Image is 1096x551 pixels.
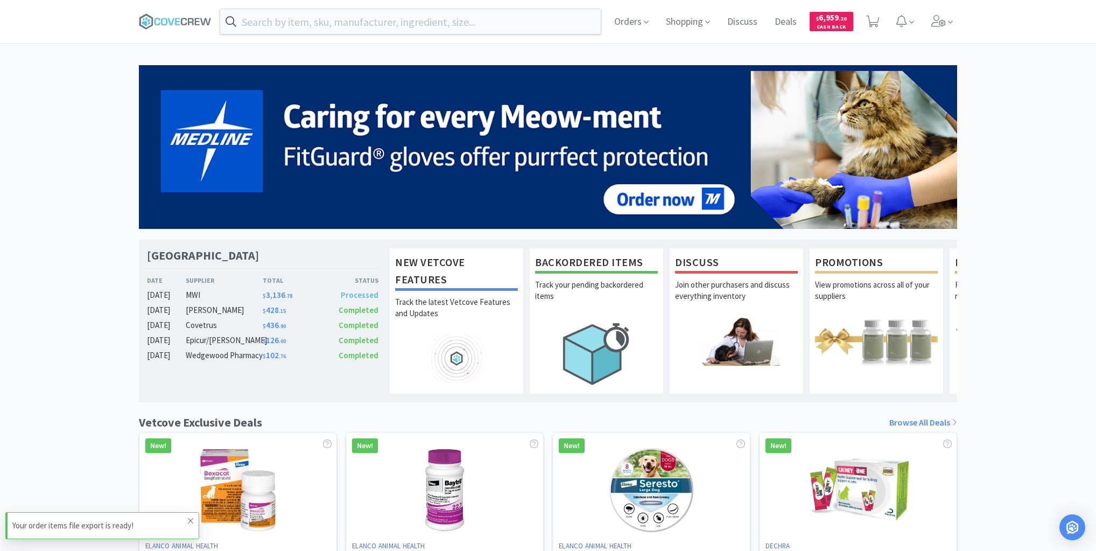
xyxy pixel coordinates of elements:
[139,65,957,229] img: 5b85490d2c9a43ef9873369d65f5cc4c_481.png
[809,248,944,394] a: PromotionsView promotions across all of your suppliers
[395,296,518,334] p: Track the latest Vetcove Features and Updates
[320,275,378,285] div: Status
[186,349,263,362] div: Wedgewood Pharmacy
[263,275,321,285] div: Total
[839,15,847,22] span: . 20
[889,416,957,430] a: Browse All Deals
[815,254,938,274] h1: Promotions
[147,289,186,302] div: [DATE]
[395,334,518,383] img: hero_feature_roadmap.png
[263,353,266,360] span: $
[147,248,259,263] h1: [GEOGRAPHIC_DATA]
[955,254,1078,274] h1: Free Samples
[816,24,847,31] span: Cash Back
[147,349,378,362] a: [DATE]Wedgewood Pharmacy$102.76Completed
[669,248,804,394] a: DiscussJoin other purchasers and discuss everything inventory
[395,254,518,291] h1: New Vetcove Features
[816,15,819,22] span: $
[186,275,263,285] div: Supplier
[675,317,798,366] img: hero_discuss.png
[186,289,263,302] div: MWI
[263,305,286,315] span: 428
[12,519,188,532] p: Your order items file export is ready!
[147,304,378,317] a: [DATE][PERSON_NAME]$428.15Completed
[147,349,186,362] div: [DATE]
[675,254,798,274] h1: Discuss
[535,317,658,390] img: hero_backorders.png
[147,319,186,332] div: [DATE]
[263,308,266,315] span: $
[263,335,286,345] span: 126
[186,319,263,332] div: Covetrus
[147,275,186,285] div: Date
[529,248,664,394] a: Backordered ItemsTrack your pending backordered items
[770,17,801,27] a: Deals
[815,317,938,366] img: hero_promotions.png
[279,353,286,360] span: . 76
[339,320,378,330] span: Completed
[263,323,266,330] span: $
[535,279,658,317] p: Track your pending backordered items
[389,248,524,394] a: New Vetcove FeaturesTrack the latest Vetcove Features and Updates
[147,304,186,317] div: [DATE]
[279,308,286,315] span: . 15
[816,12,847,23] span: 6,959
[263,290,292,300] span: 3,136
[339,350,378,360] span: Completed
[815,279,938,317] p: View promotions across all of your suppliers
[139,413,262,432] h1: Vetcove Exclusive Deals
[147,334,186,347] div: [DATE]
[339,335,378,345] span: Completed
[1059,514,1085,540] div: Open Intercom Messenger
[220,9,601,34] input: Search by item, sku, manufacturer, ingredient, size...
[279,338,286,345] span: . 00
[147,334,378,347] a: [DATE]Epicur/[PERSON_NAME]$126.00Completed
[186,304,263,317] div: [PERSON_NAME]
[723,17,762,27] a: Discuss
[339,305,378,315] span: Completed
[279,323,286,330] span: . 90
[147,289,378,302] a: [DATE]MWI$3,136.78Processed
[147,319,378,332] a: [DATE]Covetrus$436.90Completed
[955,317,1078,366] img: hero_samples.png
[949,248,1084,394] a: Free SamplesRequest free samples on the newest veterinary products
[341,290,378,300] span: Processed
[263,350,286,360] span: 102
[675,279,798,317] p: Join other purchasers and discuss everything inventory
[263,338,266,345] span: $
[263,292,266,299] span: $
[535,254,658,274] h1: Backordered Items
[263,320,286,330] span: 436
[810,7,853,36] a: $6,959.20Cash Back
[955,279,1078,317] p: Request free samples on the newest veterinary products
[285,292,292,299] span: . 78
[186,334,263,347] div: Epicur/[PERSON_NAME]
